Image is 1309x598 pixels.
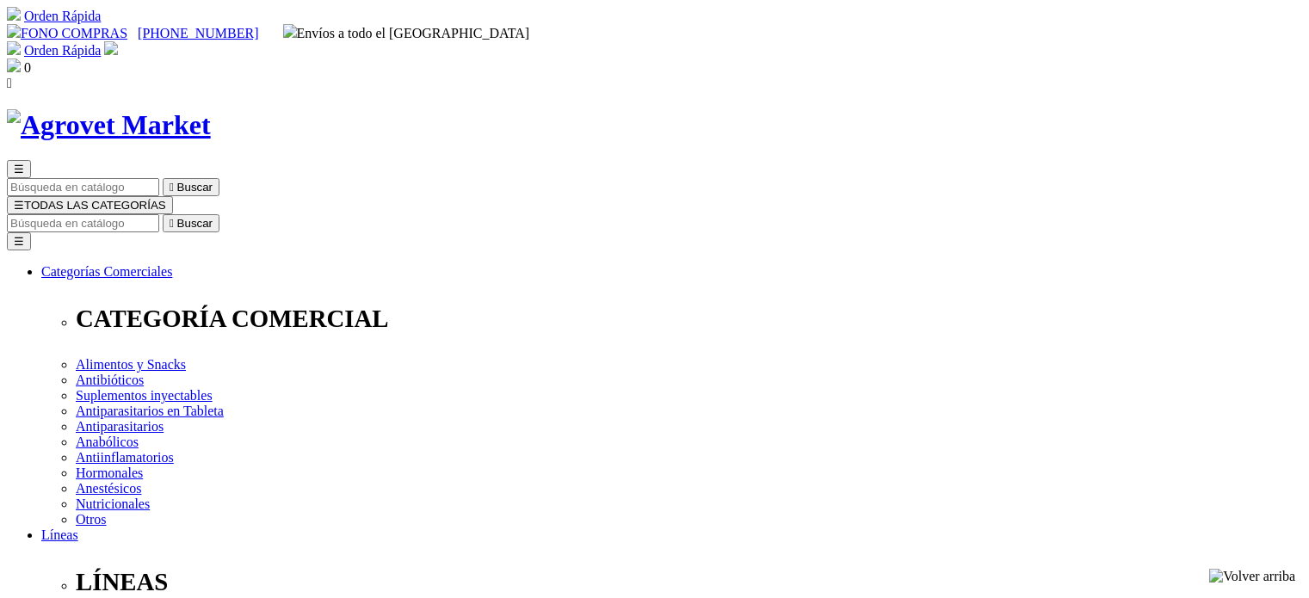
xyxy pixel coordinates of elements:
[7,109,211,141] img: Agrovet Market
[76,357,186,372] a: Alimentos y Snacks
[7,160,31,178] button: ☰
[138,26,258,40] a: [PHONE_NUMBER]
[14,163,24,176] span: ☰
[7,59,21,72] img: shopping-bag.svg
[7,214,159,232] input: Buscar
[76,465,143,480] a: Hormonales
[76,481,141,496] a: Anestésicos
[7,178,159,196] input: Buscar
[7,76,12,90] i: 
[7,24,21,38] img: phone.svg
[177,181,213,194] span: Buscar
[163,214,219,232] button:  Buscar
[7,7,21,21] img: shopping-cart.svg
[24,60,31,75] span: 0
[24,9,101,23] a: Orden Rápida
[14,199,24,212] span: ☰
[76,568,1302,596] p: LÍNEAS
[76,388,213,403] a: Suplementos inyectables
[41,527,78,542] a: Líneas
[76,373,144,387] a: Antibióticos
[170,217,174,230] i: 
[1209,569,1295,584] img: Volver arriba
[76,419,164,434] a: Antiparasitarios
[104,41,118,55] img: user.svg
[76,496,150,511] a: Nutricionales
[7,196,173,214] button: ☰TODAS LAS CATEGORÍAS
[170,181,174,194] i: 
[283,26,530,40] span: Envíos a todo el [GEOGRAPHIC_DATA]
[283,24,297,38] img: delivery-truck.svg
[76,450,174,465] a: Antiinflamatorios
[7,41,21,55] img: shopping-cart.svg
[104,43,118,58] a: Acceda a su cuenta de cliente
[76,435,139,449] a: Anabólicos
[76,512,107,527] a: Otros
[24,43,101,58] a: Orden Rápida
[41,264,172,279] a: Categorías Comerciales
[76,404,224,418] a: Antiparasitarios en Tableta
[76,305,1302,333] p: CATEGORÍA COMERCIAL
[7,232,31,250] button: ☰
[7,26,127,40] a: FONO COMPRAS
[163,178,219,196] button:  Buscar
[177,217,213,230] span: Buscar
